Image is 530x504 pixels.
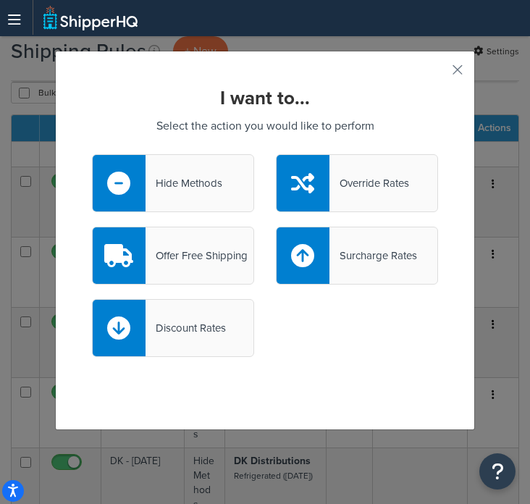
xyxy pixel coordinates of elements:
[146,318,226,338] div: Discount Rates
[146,245,248,266] div: Offer Free Shipping
[92,116,438,136] p: Select the action you would like to perform
[329,173,409,193] div: Override Rates
[329,245,417,266] div: Surcharge Rates
[146,173,222,193] div: Hide Methods
[479,453,516,490] button: Open Resource Center
[220,84,310,112] strong: I want to...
